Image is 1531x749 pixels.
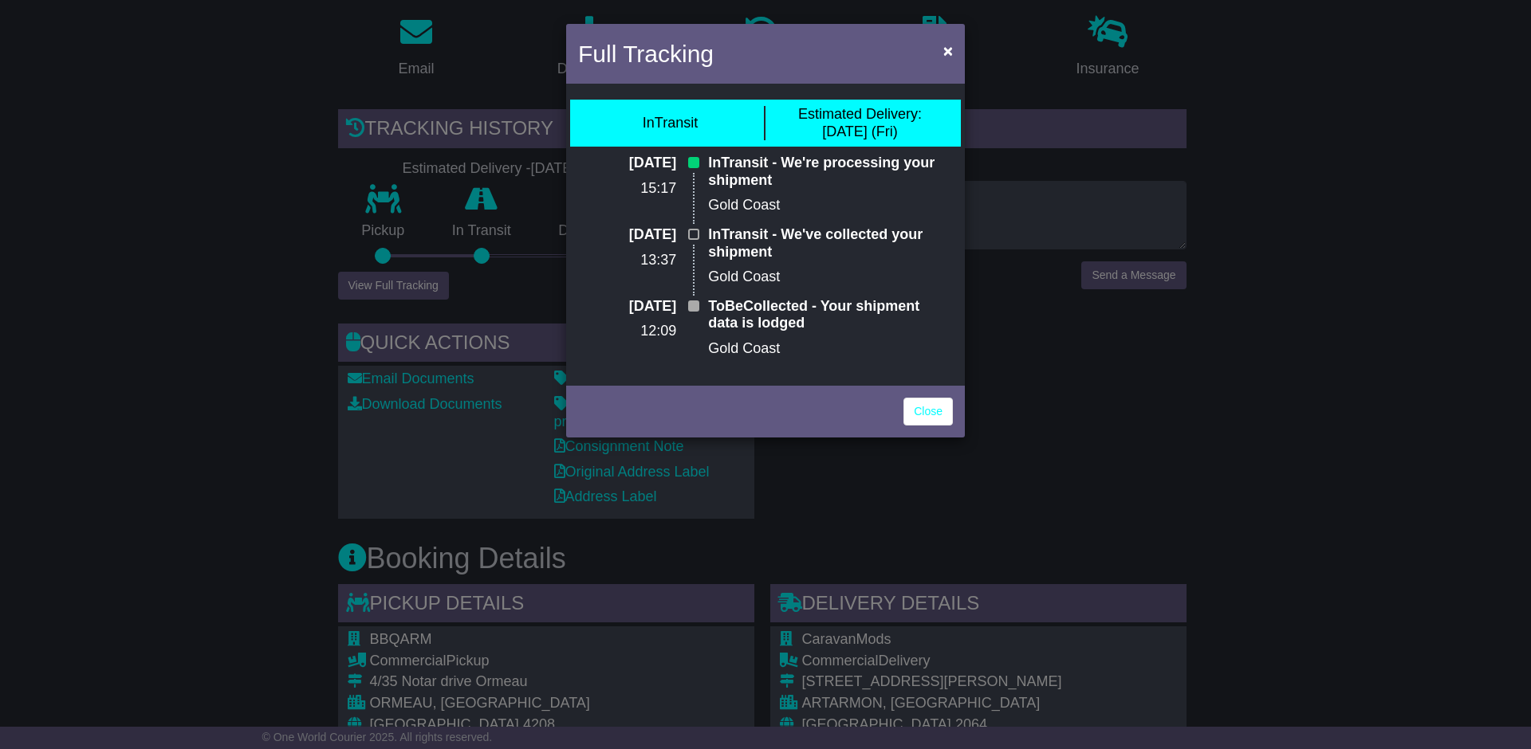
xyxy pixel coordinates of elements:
p: 15:17 [578,180,676,198]
p: Gold Coast [708,340,953,358]
p: InTransit - We're processing your shipment [708,155,953,189]
div: [DATE] (Fri) [798,106,922,140]
p: 13:37 [578,252,676,269]
a: Close [903,398,953,425]
h4: Full Tracking [578,36,714,72]
p: [DATE] [578,155,676,172]
span: Estimated Delivery: [798,106,922,122]
p: InTransit - We've collected your shipment [708,226,953,261]
button: Close [935,34,961,67]
span: × [943,41,953,60]
p: 12:09 [578,323,676,340]
p: [DATE] [578,298,676,316]
p: Gold Coast [708,197,953,214]
p: Gold Coast [708,269,953,286]
div: InTransit [643,115,698,132]
p: [DATE] [578,226,676,244]
p: ToBeCollected - Your shipment data is lodged [708,298,953,332]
